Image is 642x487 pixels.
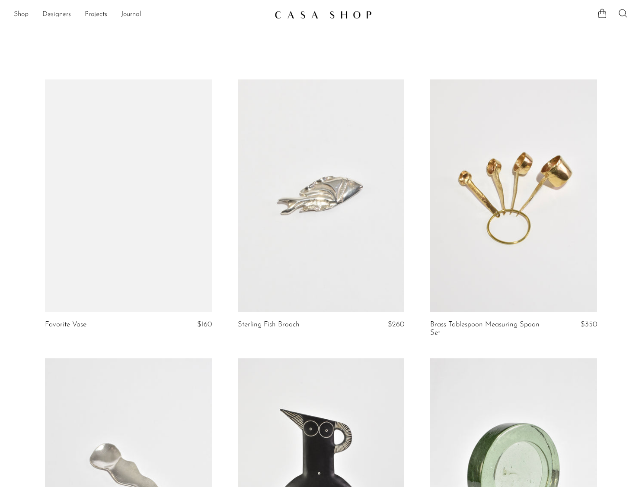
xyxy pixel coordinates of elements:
[197,321,212,328] span: $160
[238,321,300,329] a: Sterling Fish Brooch
[430,321,542,337] a: Brass Tablespoon Measuring Spoon Set
[581,321,597,328] span: $350
[85,9,107,20] a: Projects
[14,9,29,20] a: Shop
[14,7,268,22] nav: Desktop navigation
[45,321,86,329] a: Favorite Vase
[388,321,404,328] span: $260
[14,7,268,22] ul: NEW HEADER MENU
[121,9,141,20] a: Journal
[42,9,71,20] a: Designers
